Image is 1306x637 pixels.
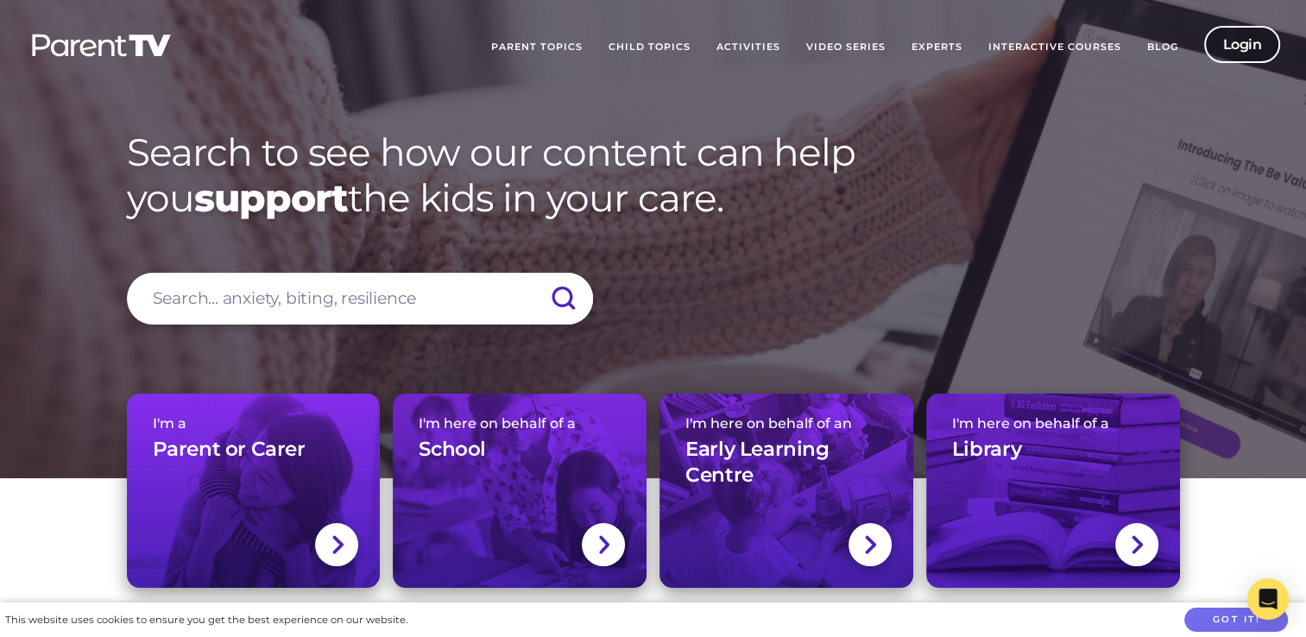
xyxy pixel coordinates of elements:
[659,394,913,588] a: I'm here on behalf of anEarly Learning Centre
[952,415,1154,432] span: I'm here on behalf of a
[30,33,173,58] img: parenttv-logo-white.4c85aaf.svg
[419,437,486,463] h3: School
[393,394,647,588] a: I'm here on behalf of aSchool
[331,533,344,556] img: svg+xml;base64,PHN2ZyBlbmFibGUtYmFja2dyb3VuZD0ibmV3IDAgMCAxNC44IDI1LjciIHZpZXdCb3g9IjAgMCAxNC44ID...
[863,533,876,556] img: svg+xml;base64,PHN2ZyBlbmFibGUtYmFja2dyb3VuZD0ibmV3IDAgMCAxNC44IDI1LjciIHZpZXdCb3g9IjAgMCAxNC44ID...
[127,129,1180,221] h1: Search to see how our content can help you the kids in your care.
[596,26,703,69] a: Child Topics
[597,533,610,556] img: svg+xml;base64,PHN2ZyBlbmFibGUtYmFja2dyb3VuZD0ibmV3IDAgMCAxNC44IDI1LjciIHZpZXdCb3g9IjAgMCAxNC44ID...
[685,415,887,432] span: I'm here on behalf of an
[153,415,355,432] span: I'm a
[419,415,621,432] span: I'm here on behalf of a
[5,611,407,629] div: This website uses cookies to ensure you get the best experience on our website.
[1134,26,1191,69] a: Blog
[1247,578,1289,620] div: Open Intercom Messenger
[127,394,381,588] a: I'm aParent or Carer
[153,437,306,463] h3: Parent or Carer
[1184,608,1288,633] button: Got it!
[952,437,1021,463] h3: Library
[127,273,593,325] input: Search... anxiety, biting, resilience
[899,26,975,69] a: Experts
[1204,26,1281,63] a: Login
[478,26,596,69] a: Parent Topics
[926,394,1180,588] a: I'm here on behalf of aLibrary
[1130,533,1143,556] img: svg+xml;base64,PHN2ZyBlbmFibGUtYmFja2dyb3VuZD0ibmV3IDAgMCAxNC44IDI1LjciIHZpZXdCb3g9IjAgMCAxNC44ID...
[194,174,348,221] strong: support
[703,26,793,69] a: Activities
[533,273,593,325] input: Submit
[975,26,1134,69] a: Interactive Courses
[793,26,899,69] a: Video Series
[685,437,887,489] h3: Early Learning Centre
